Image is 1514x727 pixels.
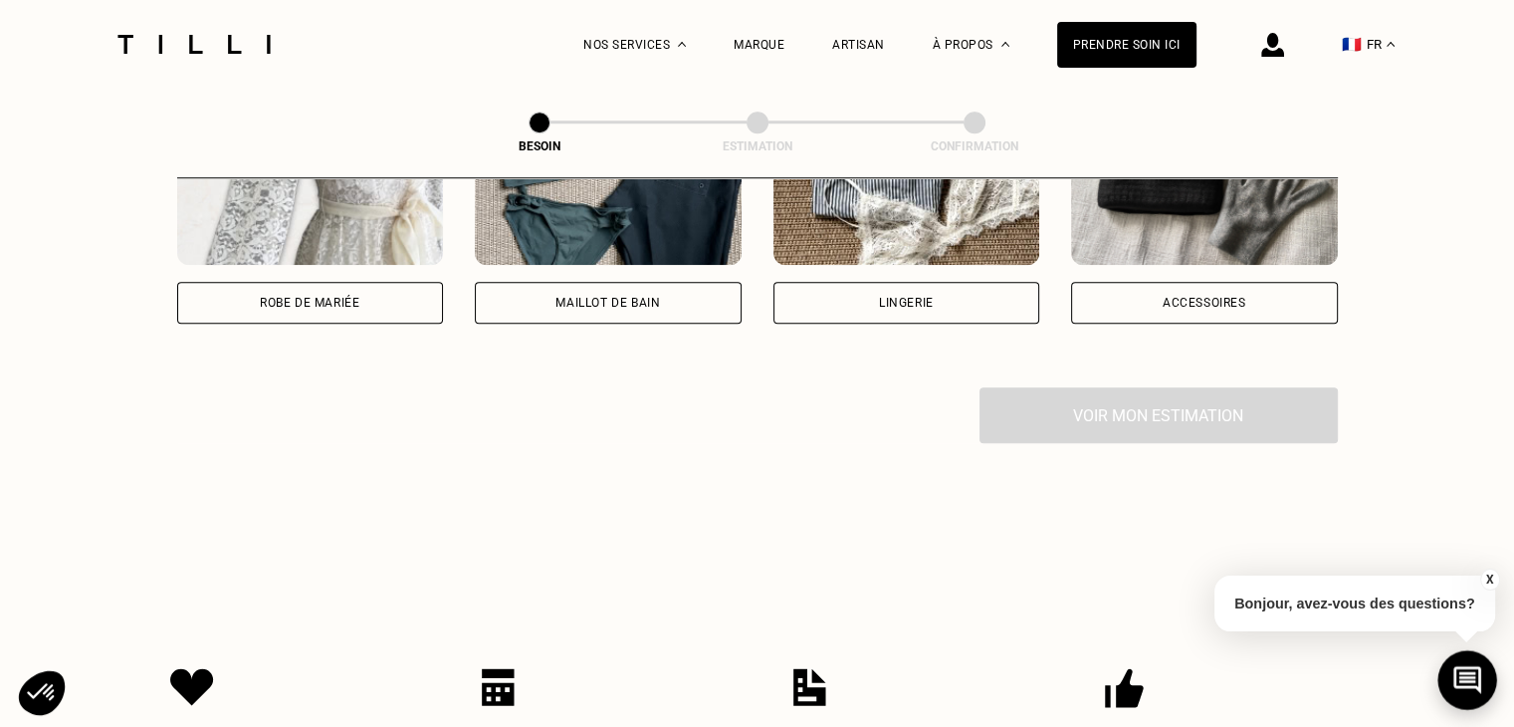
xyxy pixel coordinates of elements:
[1105,668,1144,708] img: Icon
[875,139,1074,153] div: Confirmation
[440,139,639,153] div: Besoin
[555,297,660,309] div: Maillot de bain
[1163,297,1246,309] div: Accessoires
[260,297,359,309] div: Robe de mariée
[1342,35,1362,54] span: 🇫🇷
[1214,576,1495,631] p: Bonjour, avez-vous des questions?
[482,668,515,706] img: Icon
[1479,569,1499,591] button: X
[678,42,686,47] img: Menu déroulant
[658,139,857,153] div: Estimation
[832,38,885,52] a: Artisan
[170,668,214,706] img: Icon
[1261,33,1284,57] img: icône connexion
[1057,22,1196,68] a: Prendre soin ici
[110,35,278,54] img: Logo du service de couturière Tilli
[734,38,784,52] a: Marque
[793,668,826,706] img: Icon
[1387,42,1395,47] img: menu déroulant
[879,297,934,309] div: Lingerie
[1001,42,1009,47] img: Menu déroulant à propos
